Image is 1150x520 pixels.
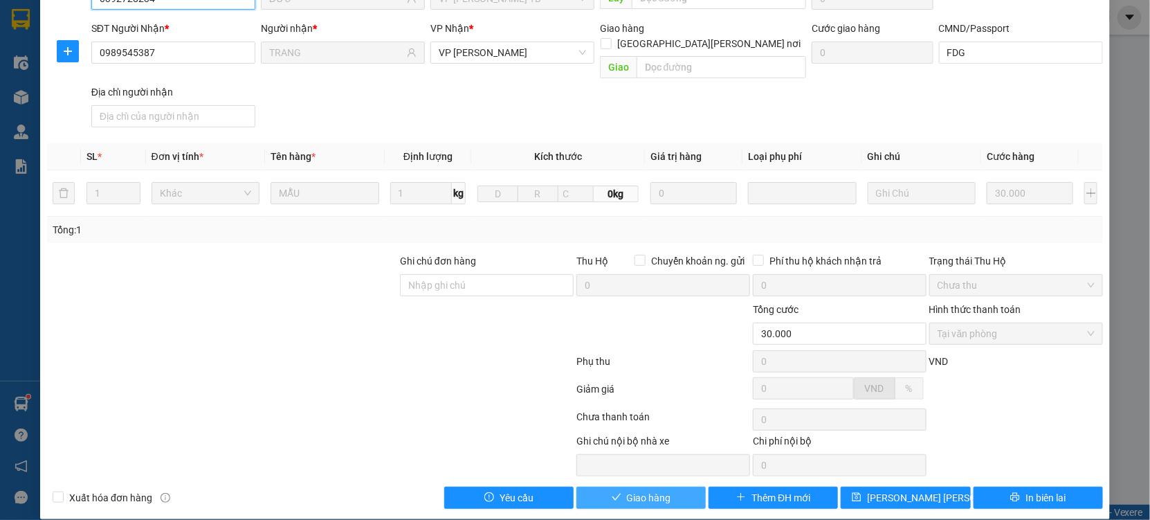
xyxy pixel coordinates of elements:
[742,143,862,170] th: Loại phụ phí
[987,151,1034,162] span: Cước hàng
[91,21,255,36] div: SĐT Người Nhận
[812,23,880,34] label: Cước giao hàng
[753,304,798,315] span: Tổng cước
[627,490,671,505] span: Giao hàng
[600,56,637,78] span: Giao
[764,253,887,269] span: Phí thu hộ khách nhận trả
[452,182,466,204] span: kg
[929,356,949,367] span: VND
[53,182,75,204] button: delete
[558,186,594,202] input: C
[650,151,702,162] span: Giá trị hàng
[400,274,574,296] input: Ghi chú đơn hàng
[852,492,861,503] span: save
[974,487,1103,509] button: printerIn biên lai
[430,23,469,34] span: VP Nhận
[271,182,379,204] input: VD: Bàn, Ghế
[1084,182,1097,204] button: plus
[575,409,751,433] div: Chưa thanh toán
[160,183,252,204] span: Khác
[929,304,1021,315] label: Hình thức thanh toán
[484,492,494,503] span: exclamation-circle
[261,21,425,36] div: Người nhận
[64,490,158,505] span: Xuất hóa đơn hàng
[477,186,518,202] input: D
[709,487,838,509] button: plusThêm ĐH mới
[91,105,255,127] input: Địa chỉ của người nhận
[86,151,98,162] span: SL
[867,490,1017,505] span: [PERSON_NAME] [PERSON_NAME]
[576,433,750,454] div: Ghi chú nội bộ nhà xe
[600,23,644,34] span: Giao hàng
[57,40,79,62] button: plus
[929,253,1103,269] div: Trạng thái Thu Hộ
[269,45,404,60] input: Tên người nhận
[650,182,737,204] input: 0
[865,383,884,394] span: VND
[91,84,255,100] div: Địa chỉ người nhận
[575,354,751,378] div: Phụ thu
[400,255,476,267] label: Ghi chú đơn hàng
[403,151,453,162] span: Định lượng
[736,492,746,503] span: plus
[575,382,751,406] div: Giảm giá
[444,487,574,509] button: exclamation-circleYêu cầu
[407,48,417,57] span: user
[576,487,706,509] button: checkGiao hàng
[57,46,78,57] span: plus
[1010,492,1020,503] span: printer
[500,490,533,505] span: Yêu cầu
[751,490,810,505] span: Thêm ĐH mới
[271,151,316,162] span: Tên hàng
[753,433,927,454] div: Chi phí nội bộ
[612,492,621,503] span: check
[646,253,750,269] span: Chuyển khoản ng. gửi
[906,383,913,394] span: %
[612,36,806,51] span: [GEOGRAPHIC_DATA][PERSON_NAME] nơi
[439,42,586,63] span: VP Lê Duẩn
[53,222,444,237] div: Tổng: 1
[594,186,639,202] span: 0kg
[152,151,203,162] span: Đơn vị tính
[1025,490,1066,505] span: In biên lai
[576,255,608,267] span: Thu Hộ
[161,493,170,503] span: info-circle
[518,186,558,202] input: R
[534,151,582,162] span: Kích thước
[938,323,1095,344] span: Tại văn phòng
[812,42,933,64] input: Cước giao hàng
[841,487,970,509] button: save[PERSON_NAME] [PERSON_NAME]
[938,275,1095,296] span: Chưa thu
[987,182,1073,204] input: 0
[637,56,806,78] input: Dọc đường
[939,21,1103,36] div: CMND/Passport
[862,143,982,170] th: Ghi chú
[868,182,976,204] input: Ghi Chú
